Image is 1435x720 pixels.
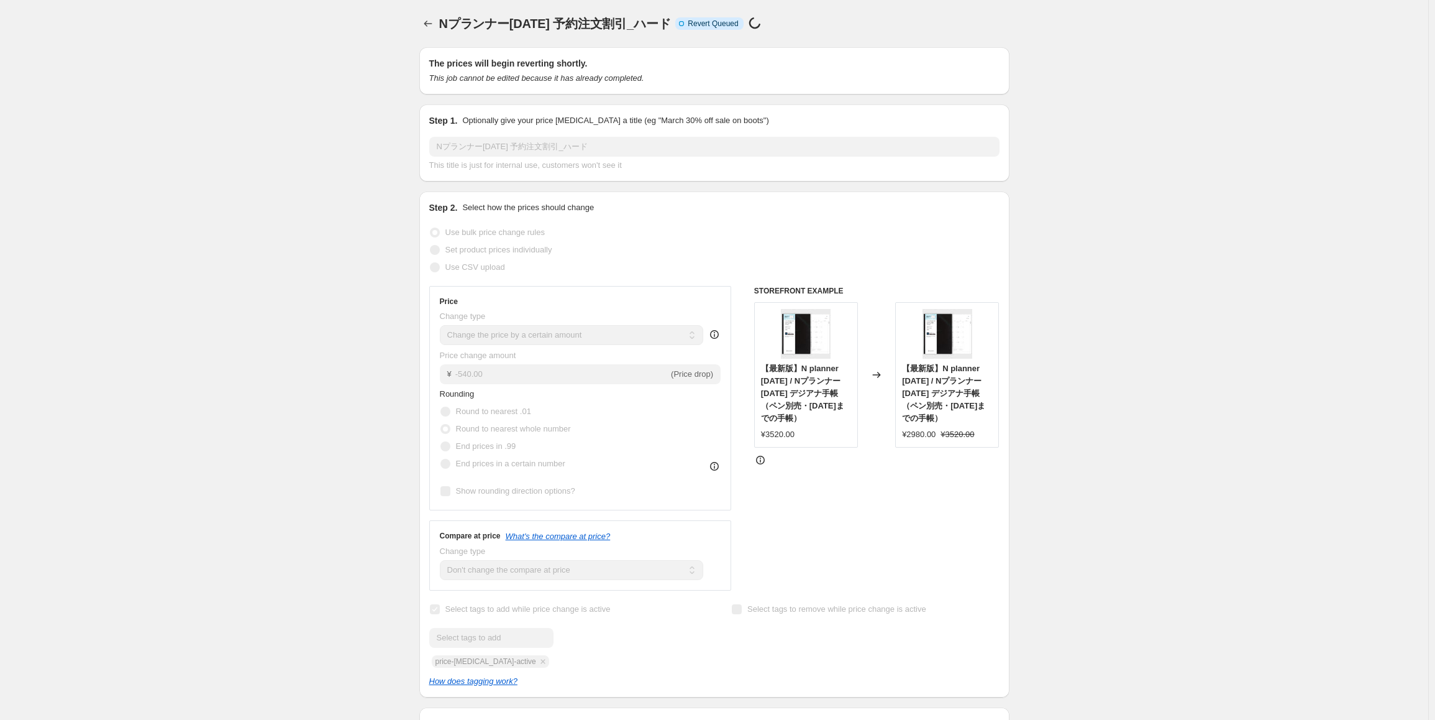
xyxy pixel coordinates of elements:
[440,547,486,556] span: Change type
[462,114,768,127] p: Optionally give your price [MEDICAL_DATA] a title (eg "March 30% off sale on boots")
[429,57,1000,70] h2: The prices will begin reverting shortly.
[754,286,1000,296] h6: STOREFRONT EXAMPLE
[708,328,721,341] div: help
[747,604,926,614] span: Select tags to remove while price change is active
[440,351,516,360] span: Price change amount
[455,364,668,384] input: -10.00
[688,19,738,29] span: Revert Queued
[445,604,611,614] span: Select tags to add while price change is active
[440,389,475,399] span: Rounding
[429,137,1000,157] input: 30% off holiday sale
[429,676,517,686] a: How does tagging work?
[440,312,486,321] span: Change type
[440,531,501,541] h3: Compare at price
[761,428,795,441] div: ¥3520.00
[456,441,516,451] span: End prices in .99
[902,428,936,441] div: ¥2980.00
[445,245,552,254] span: Set product prices individually
[456,424,571,433] span: Round to nearest whole number
[456,486,575,496] span: Show rounding direction options?
[429,628,553,648] input: Select tags to add
[456,459,565,468] span: End prices in a certain number
[439,17,671,30] span: Nプランナー[DATE] 予約注文割引_ハード
[781,309,831,359] img: N-planner-2026-1_2e6b2a2f-4f9c-4f8d-9fc5-47b18774a828_80x.jpg
[429,73,644,83] i: This job cannot be edited because it has already completed.
[440,297,458,307] h3: Price
[761,364,844,423] span: 【最新版】N planner [DATE] / Nプランナー[DATE] デジアナ手帳（ペン別売・[DATE]までの手帳）
[902,364,985,423] span: 【最新版】N planner [DATE] / Nプランナー[DATE] デジアナ手帳（ペン別売・[DATE]までの手帳）
[506,532,611,541] button: What's the compare at price?
[419,15,437,32] button: Price change jobs
[456,407,531,416] span: Round to nearest .01
[429,160,622,170] span: This title is just for internal use, customers won't see it
[445,262,505,272] span: Use CSV upload
[429,201,458,214] h2: Step 2.
[462,201,594,214] p: Select how the prices should change
[941,428,974,441] strike: ¥3520.00
[445,228,545,237] span: Use bulk price change rules
[922,309,972,359] img: N-planner-2026-1_2e6b2a2f-4f9c-4f8d-9fc5-47b18774a828_80x.jpg
[429,114,458,127] h2: Step 1.
[447,369,452,379] span: ¥
[671,369,713,379] span: (Price drop)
